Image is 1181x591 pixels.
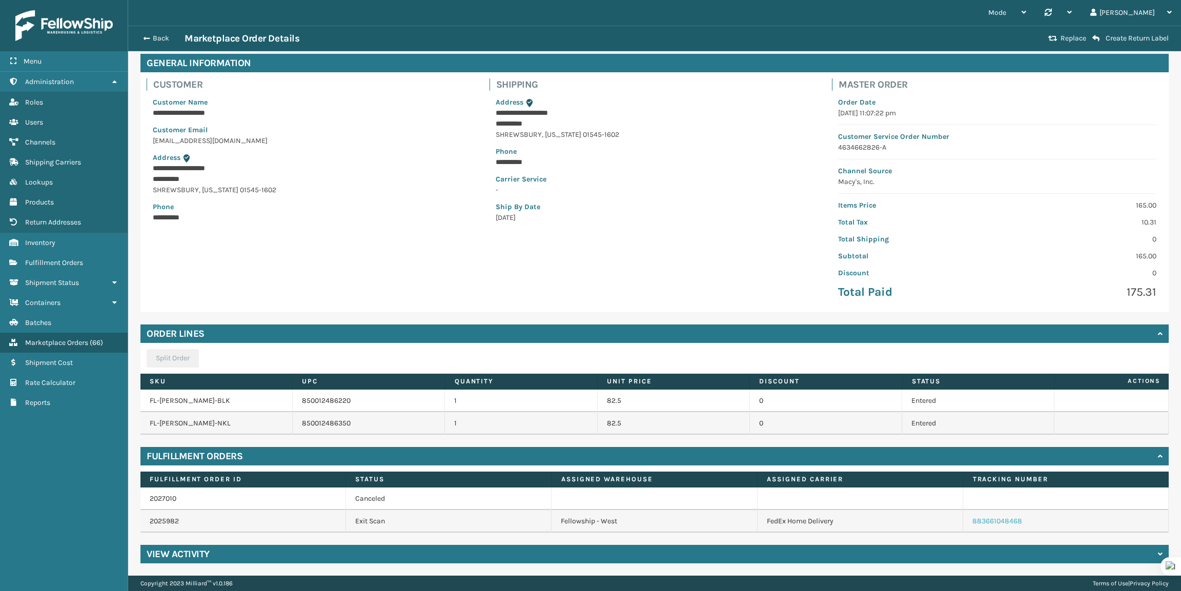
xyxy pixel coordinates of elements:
[25,358,73,367] span: Shipment Cost
[902,390,1054,412] td: Entered
[147,450,242,462] h4: Fulfillment Orders
[552,510,757,533] td: Fellowship - West
[25,238,55,247] span: Inventory
[838,108,1156,118] p: [DATE] 11:07:22 pm
[838,234,991,244] p: Total Shipping
[150,494,176,503] a: 2027010
[496,201,814,212] p: Ship By Date
[838,131,1156,142] p: Customer Service Order Number
[1004,217,1156,228] p: 10.31
[25,198,54,207] span: Products
[25,218,81,227] span: Return Addresses
[838,142,1156,153] p: 4634662826-A
[1004,200,1156,211] p: 165.00
[15,10,113,41] img: logo
[1004,234,1156,244] p: 0
[838,217,991,228] p: Total Tax
[496,185,814,195] p: -
[25,398,50,407] span: Reports
[1058,373,1167,390] span: Actions
[750,412,902,435] td: 0
[153,135,471,146] p: [EMAIL_ADDRESS][DOMAIN_NAME]
[140,576,233,591] p: Copyright 2023 Milliard™ v 1.0.186
[496,212,814,223] p: [DATE]
[838,268,991,278] p: Discount
[355,475,542,484] label: Status
[1004,284,1156,300] p: 175.31
[185,32,299,45] h3: Marketplace Order Details
[293,390,445,412] td: 850012486220
[988,8,1006,17] span: Mode
[839,78,1163,91] h4: Master Order
[838,200,991,211] p: Items Price
[1089,34,1172,43] button: Create Return Label
[153,201,471,212] p: Phone
[140,54,1169,72] h4: General Information
[90,338,103,347] span: ( 66 )
[153,125,471,135] p: Customer Email
[25,118,43,127] span: Users
[759,377,892,386] label: Discount
[150,377,283,386] label: SKU
[1004,268,1156,278] p: 0
[972,517,1022,525] a: 883661048468
[445,390,597,412] td: 1
[496,174,814,185] p: Carrier Service
[838,284,991,300] p: Total Paid
[137,34,185,43] button: Back
[1130,580,1169,587] a: Privacy Policy
[25,98,43,107] span: Roles
[1092,34,1099,43] i: Create Return Label
[838,176,1156,187] p: Macy's, Inc.
[598,390,750,412] td: 82.5
[302,377,435,386] label: UPC
[445,412,597,435] td: 1
[1093,580,1128,587] a: Terms of Use
[346,487,552,510] td: Canceled
[496,146,814,157] p: Phone
[293,412,445,435] td: 850012486350
[147,349,199,368] button: Split Order
[496,78,820,91] h4: Shipping
[838,166,1156,176] p: Channel Source
[838,97,1156,108] p: Order Date
[496,129,814,140] p: SHREWSBURY , [US_STATE] 01545-1602
[25,258,83,267] span: Fulfillment Orders
[153,185,471,195] p: SHREWSBURY , [US_STATE] 01545-1602
[150,475,336,484] label: Fulfillment Order Id
[153,97,471,108] p: Customer Name
[912,377,1045,386] label: Status
[25,178,53,187] span: Lookups
[750,390,902,412] td: 0
[598,412,750,435] td: 82.5
[607,377,740,386] label: Unit Price
[1045,34,1089,43] button: Replace
[758,510,963,533] td: FedEx Home Delivery
[24,57,42,66] span: Menu
[1048,35,1057,42] i: Replace
[25,338,88,347] span: Marketplace Orders
[150,396,230,405] a: FL-[PERSON_NAME]-BLK
[902,412,1054,435] td: Entered
[973,475,1159,484] label: Tracking Number
[838,251,991,261] p: Subtotal
[767,475,953,484] label: Assigned Carrier
[147,328,205,340] h4: Order Lines
[25,278,79,287] span: Shipment Status
[25,158,81,167] span: Shipping Carriers
[561,475,748,484] label: Assigned Warehouse
[25,138,55,147] span: Channels
[346,510,552,533] td: Exit Scan
[25,318,51,327] span: Batches
[25,378,75,387] span: Rate Calculator
[147,548,210,560] h4: View Activity
[455,377,588,386] label: Quantity
[153,153,180,162] span: Address
[1004,251,1156,261] p: 165.00
[25,298,60,307] span: Containers
[496,98,523,107] span: Address
[150,419,231,427] a: FL-[PERSON_NAME]-NKL
[25,77,74,86] span: Administration
[150,517,179,525] a: 2025982
[1093,576,1169,591] div: |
